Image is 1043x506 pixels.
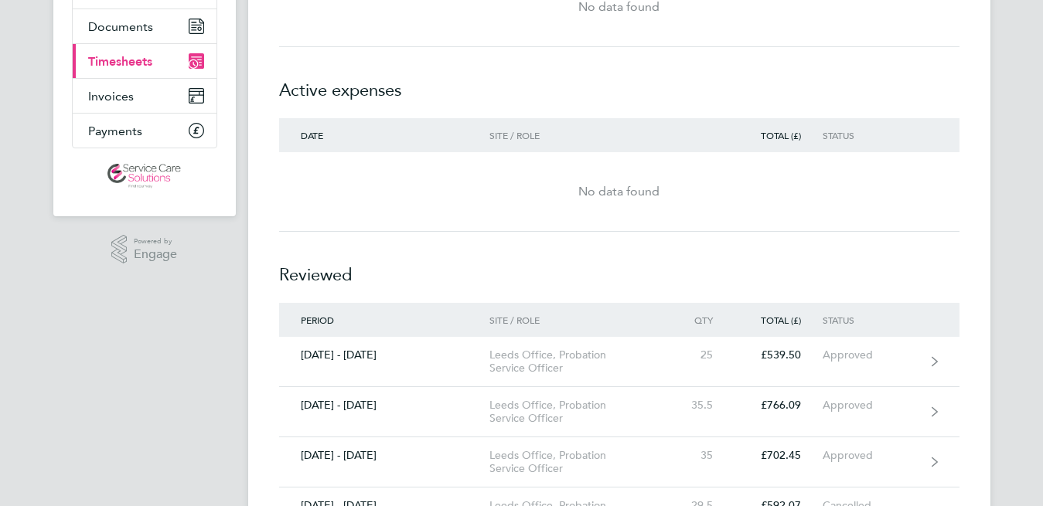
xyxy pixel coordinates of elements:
div: [DATE] - [DATE] [279,449,490,462]
a: Invoices [73,79,216,113]
img: servicecare-logo-retina.png [107,164,180,188]
a: [DATE] - [DATE]Leeds Office, Probation Service Officer35£702.45Approved [279,437,959,487]
div: Qty [666,314,735,325]
div: Leeds Office, Probation Service Officer [489,348,666,375]
div: Total (£) [735,130,823,141]
span: Engage [134,248,177,261]
a: Timesheets [73,44,216,78]
div: 35.5 [666,399,735,412]
div: Site / Role [489,314,666,325]
div: Status [823,130,918,141]
div: [DATE] - [DATE] [279,348,490,362]
div: Leeds Office, Probation Service Officer [489,449,666,475]
div: Approved [823,348,918,362]
h2: Active expenses [279,47,959,118]
div: Total (£) [735,314,823,325]
div: Leeds Office, Probation Service Officer [489,399,666,425]
div: No data found [279,182,959,201]
span: Documents [88,19,153,34]
span: Powered by [134,235,177,248]
div: [DATE] - [DATE] [279,399,490,412]
div: £539.50 [735,348,823,362]
span: Payments [88,124,142,138]
span: Invoices [88,89,134,104]
div: 35 [666,449,735,462]
a: [DATE] - [DATE]Leeds Office, Probation Service Officer25£539.50Approved [279,337,959,387]
a: [DATE] - [DATE]Leeds Office, Probation Service Officer35.5£766.09Approved [279,387,959,437]
span: Timesheets [88,54,152,69]
div: Approved [823,399,918,412]
div: Site / Role [489,130,666,141]
a: Documents [73,9,216,43]
div: £766.09 [735,399,823,412]
div: 25 [666,348,735,362]
div: Status [823,314,918,325]
a: Go to home page [72,164,217,188]
a: Powered byEngage [111,235,177,264]
h2: Reviewed [279,232,959,303]
a: Payments [73,114,216,148]
div: £702.45 [735,449,823,462]
div: Date [279,130,490,141]
div: Approved [823,449,918,462]
span: Period [301,314,334,326]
